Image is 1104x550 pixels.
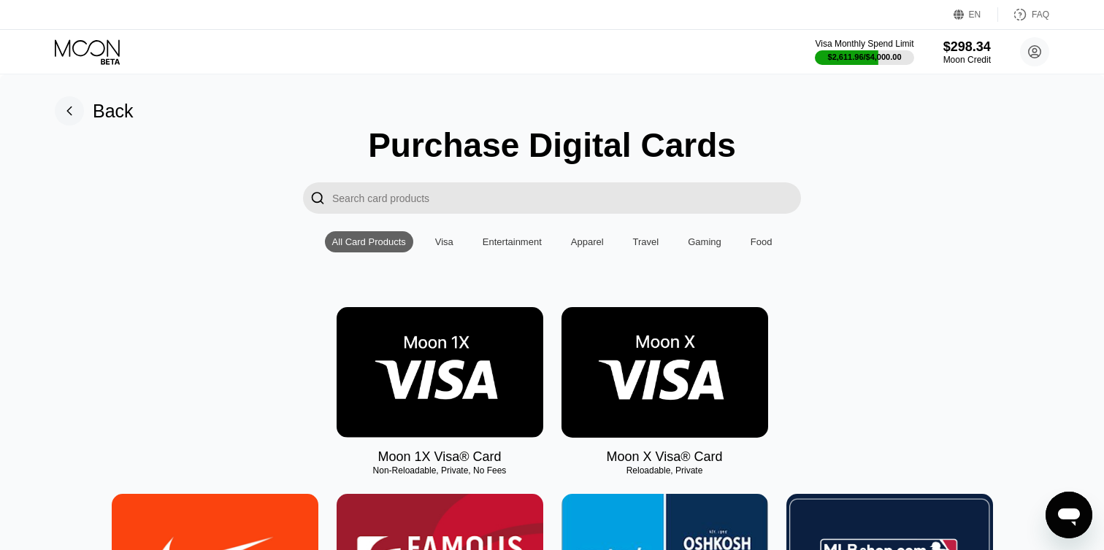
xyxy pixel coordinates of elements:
[743,231,780,252] div: Food
[969,9,981,20] div: EN
[1032,9,1049,20] div: FAQ
[435,236,453,247] div: Visa
[943,39,991,65] div: $298.34Moon Credit
[325,231,413,252] div: All Card Products
[751,236,773,247] div: Food
[943,55,991,65] div: Moon Credit
[55,96,134,125] div: Back
[606,449,722,465] div: Moon X Visa® Card
[332,182,801,214] input: Search card products
[943,39,991,55] div: $298.34
[337,465,543,476] div: Non-Reloadable, Private, No Fees
[828,53,902,61] div: $2,611.96 / $4,000.00
[564,231,611,252] div: Apparel
[303,182,332,214] div: 
[815,39,913,65] div: Visa Monthly Spend Limit$2,611.96/$4,000.00
[688,236,721,247] div: Gaming
[626,231,667,252] div: Travel
[561,465,768,476] div: Reloadable, Private
[681,231,729,252] div: Gaming
[377,449,501,465] div: Moon 1X Visa® Card
[1046,492,1092,538] iframe: Кнопка, открывающая окно обмена сообщениями; идет разговор
[633,236,659,247] div: Travel
[954,7,998,22] div: EN
[93,101,134,122] div: Back
[998,7,1049,22] div: FAQ
[475,231,549,252] div: Entertainment
[483,236,542,247] div: Entertainment
[428,231,461,252] div: Visa
[571,236,604,247] div: Apparel
[815,39,913,49] div: Visa Monthly Spend Limit
[310,190,325,206] div: 
[368,125,736,165] div: Purchase Digital Cards
[332,236,406,247] div: All Card Products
